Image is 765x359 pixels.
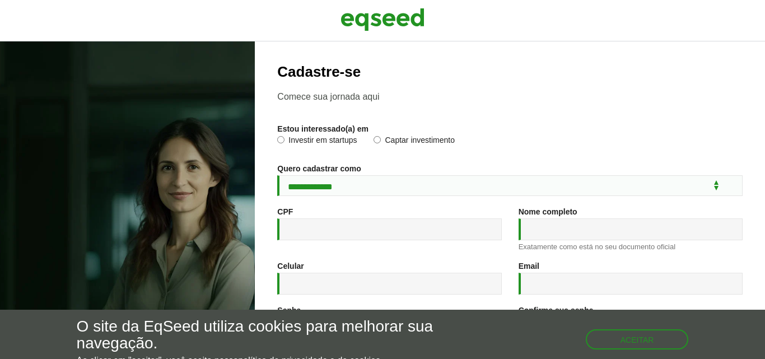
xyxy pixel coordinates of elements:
label: Confirme sua senha [519,306,594,314]
h2: Cadastre-se [277,64,743,80]
input: Investir em startups [277,136,284,143]
h5: O site da EqSeed utiliza cookies para melhorar sua navegação. [77,318,444,353]
label: Nome completo [519,208,577,216]
input: Captar investimento [374,136,381,143]
label: Celular [277,262,304,270]
img: EqSeed Logo [340,6,425,34]
label: Estou interessado(a) em [277,125,368,133]
label: Quero cadastrar como [277,165,361,172]
p: Comece sua jornada aqui [277,91,743,102]
label: Captar investimento [374,136,455,147]
div: Exatamente como está no seu documento oficial [519,243,743,250]
button: Aceitar [586,329,689,349]
label: Senha [277,306,301,314]
label: Email [519,262,539,270]
label: Investir em startups [277,136,357,147]
label: CPF [277,208,293,216]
